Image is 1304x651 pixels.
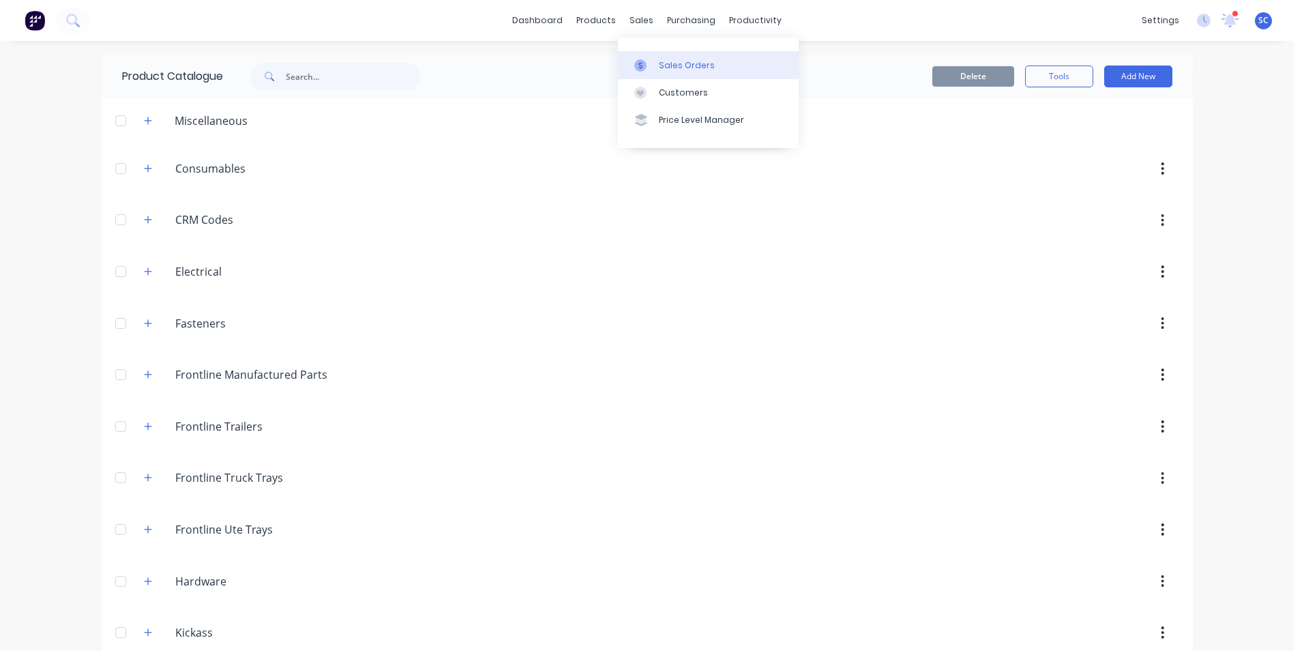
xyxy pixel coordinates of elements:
[659,59,715,72] div: Sales Orders
[932,66,1014,87] button: Delete
[175,160,337,177] input: Enter category name
[175,366,337,383] input: Enter category name
[1025,66,1093,87] button: Tools
[175,573,337,590] input: Enter category name
[659,87,708,99] div: Customers
[164,113,258,129] div: Miscellaneous
[722,10,788,31] div: productivity
[1258,14,1269,27] span: SC
[618,79,799,106] a: Customers
[102,55,223,98] div: Product Catalogue
[175,469,337,486] input: Enter category name
[660,10,722,31] div: purchasing
[175,263,337,280] input: Enter category name
[1135,10,1186,31] div: settings
[286,63,421,90] input: Search...
[618,51,799,78] a: Sales Orders
[175,624,337,641] input: Enter category name
[569,10,623,31] div: products
[175,212,337,228] input: Enter category name
[175,521,337,538] input: Enter category name
[618,106,799,134] a: Price Level Manager
[25,10,45,31] img: Factory
[659,114,744,126] div: Price Level Manager
[175,315,337,332] input: Enter category name
[623,10,660,31] div: sales
[175,418,337,435] input: Enter category name
[505,10,569,31] a: dashboard
[1104,66,1172,87] button: Add New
